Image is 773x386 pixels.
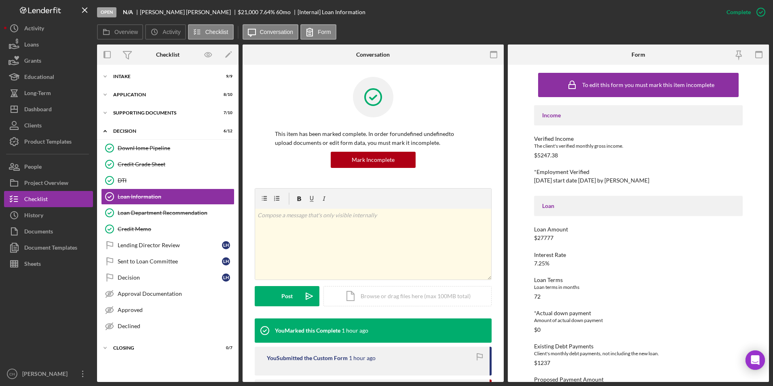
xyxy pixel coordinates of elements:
[342,327,368,334] time: 2025-09-30 16:15
[101,156,234,172] a: Credit Grade Sheet
[4,191,93,207] button: Checklist
[300,24,336,40] button: Form
[631,51,645,58] div: Form
[114,29,138,35] label: Overview
[118,193,234,200] div: Loan Information
[4,223,93,240] a: Documents
[582,82,714,88] div: To edit this form you must mark this item incomplete
[4,366,93,382] button: CH[PERSON_NAME]
[534,360,550,366] div: $1237
[275,327,340,334] div: You Marked this Complete
[534,152,558,159] div: $5247.38
[275,129,471,148] p: This item has been marked complete. In order for undefined undefined to upload documents or edit ...
[222,257,230,265] div: L H
[4,207,93,223] button: History
[4,20,93,36] button: Activity
[746,350,765,370] div: Open Intercom Messenger
[218,74,232,79] div: 9 / 9
[24,191,48,209] div: Checklist
[352,152,395,168] div: Mark Incomplete
[97,7,116,17] div: Open
[4,53,93,69] button: Grants
[113,92,212,97] div: Application
[101,269,234,286] a: DecisionLH
[24,53,41,71] div: Grants
[4,117,93,134] button: Clients
[145,24,186,40] button: Activity
[24,117,42,136] div: Clients
[113,346,212,350] div: Closing
[222,241,230,249] div: L H
[349,355,376,361] time: 2025-09-30 16:15
[24,36,39,55] div: Loans
[156,51,180,58] div: Checklist
[24,175,68,193] div: Project Overview
[123,9,133,15] b: N/A
[205,29,228,35] label: Checklist
[4,69,93,85] button: Educational
[534,252,743,258] div: Interest Rate
[101,221,234,237] a: Credit Memo
[718,4,769,20] button: Complete
[238,8,258,15] span: $21,000
[534,277,743,283] div: Loan Terms
[534,226,743,233] div: Loan Amount
[118,307,234,313] div: Approved
[101,302,234,318] a: Approved
[101,237,234,253] a: Lending Director ReviewLH
[140,9,238,15] div: [PERSON_NAME] [PERSON_NAME]
[20,366,73,384] div: [PERSON_NAME]
[4,159,93,175] a: People
[218,92,232,97] div: 8 / 10
[118,161,234,168] div: Credit Grade Sheet
[281,286,293,306] div: Post
[218,129,232,134] div: 6 / 12
[24,159,42,177] div: People
[24,223,53,242] div: Documents
[534,327,541,333] div: $0
[534,177,649,184] div: [DATE] start date [DATE] by [PERSON_NAME]
[101,205,234,221] a: Loan Department Recommendation
[260,29,294,35] label: Conversation
[4,101,93,117] button: Dashboard
[24,85,51,103] div: Long-Term
[218,110,232,115] div: 7 / 10
[534,293,541,300] div: 72
[356,51,390,58] div: Conversation
[101,140,234,156] a: DownHome Pipeline
[4,240,93,256] button: Document Templates
[4,256,93,272] button: Sheets
[542,203,735,209] div: Loan
[534,350,743,358] div: Client's monthly debt payments, not including the new loan.
[118,291,234,297] div: Approval Documentation
[260,9,275,15] div: 7.64 %
[534,343,743,350] div: Existing Debt Payments
[101,318,234,334] a: Declined
[118,177,234,184] div: DTI
[727,4,751,20] div: Complete
[9,372,15,376] text: CH
[243,24,299,40] button: Conversation
[24,101,52,119] div: Dashboard
[4,36,93,53] button: Loans
[101,286,234,302] a: Approval Documentation
[97,24,143,40] button: Overview
[267,355,348,361] div: You Submitted the Custom Form
[222,274,230,282] div: L H
[118,242,222,248] div: Lending Director Review
[101,253,234,269] a: Sent to Loan CommitteeLH
[118,226,234,232] div: Credit Memo
[534,376,743,383] div: Proposed Payment Amount
[534,235,553,241] div: $27777
[318,29,331,35] label: Form
[118,323,234,329] div: Declined
[4,134,93,150] button: Product Templates
[24,256,41,274] div: Sheets
[534,142,743,150] div: The client's verified monthly gross income.
[534,310,743,316] div: *Actual down payment
[113,110,212,115] div: Supporting Documents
